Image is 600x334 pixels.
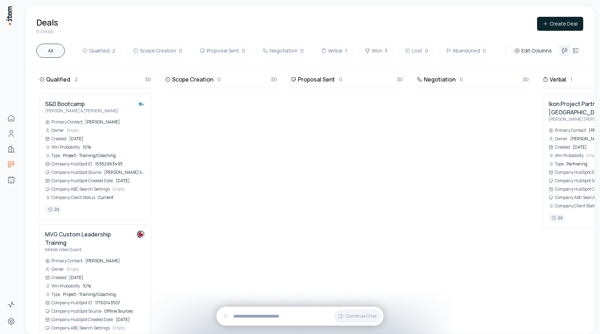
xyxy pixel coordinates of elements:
h3: Negotiation [424,75,456,84]
span: 2d [45,206,62,213]
div: Company ABC Search Settings [45,186,110,192]
span: $0 [523,76,529,83]
span: 1 [345,47,347,54]
div: Primary Contact [549,128,586,133]
p: 2 [74,76,78,83]
div: Win Probability [45,144,80,150]
span: Empty [67,128,145,133]
button: Negotiation0 [257,44,309,58]
span: Empty [67,267,145,272]
div: Company HubSpot Source [45,308,101,314]
span: Offline Sources [104,308,145,314]
span: 0 [483,47,486,54]
span: [PERSON_NAME] [85,258,145,264]
span: $0 [271,76,277,83]
div: Company HubSpot Created Date [45,178,113,184]
span: [PERSON_NAME] [85,119,145,125]
span: Project - Training/Coaching [63,153,145,158]
div: Company HubSpot ID [549,170,596,175]
span: 0 [425,47,428,54]
button: Won3 [359,44,393,58]
span: 17760143507 [95,300,145,306]
a: Agents [4,173,18,187]
h1: Deals [36,17,58,28]
button: Edit Columns [512,46,555,56]
div: Primary Contact [45,258,83,264]
span: [DATE] [116,317,145,322]
div: Primary Contact [45,119,83,125]
p: 6 Deals [36,28,58,35]
span: 0 [179,47,182,54]
div: Owner [45,267,64,272]
button: Proposal Sent0 [194,44,251,58]
button: Verbal1 [315,44,353,58]
span: Empty [113,325,145,331]
h3: Scope Creation [172,75,213,84]
h4: S&D Bootcamp [45,100,119,108]
span: [DATE] [116,178,145,184]
div: Company ABC Search Settings [45,325,110,331]
span: Current [98,195,145,200]
span: $0 [397,76,403,83]
div: Company HubSpot Created Date [45,317,113,322]
div: Created [549,144,570,150]
span: 0 [242,47,245,54]
span: [DATE] [69,275,145,280]
p: 0 [339,76,342,83]
div: Owner [45,128,64,133]
span: $0 [145,76,151,83]
a: S&D Bootcamp[PERSON_NAME] & [PERSON_NAME]Shapiro & DuncanPrimary Contact[PERSON_NAME]OwnerEmptyCr... [45,100,145,214]
p: [PERSON_NAME] & [PERSON_NAME] [45,108,119,114]
button: All [36,44,65,58]
div: Created [45,275,66,280]
button: Scope Creation0 [127,44,188,58]
button: Abandoned0 [440,44,492,58]
span: 3 [385,47,387,54]
a: Settings [4,314,18,328]
div: Company Client Status [45,195,95,200]
span: [PERSON_NAME]'s LinkedIn [104,170,145,175]
button: Continue Chat [334,310,381,323]
div: Win Probability [549,153,584,158]
div: Company HubSpot Source [45,170,101,175]
div: Company Client Status [549,203,599,209]
a: Activity [4,298,18,312]
h3: Proposal Sent [298,75,335,84]
button: Lost0 [399,44,434,58]
div: Company HubSpot ID [45,300,92,306]
a: Deals [4,157,18,171]
span: 0 [300,47,303,54]
div: S&D Bootcamp[PERSON_NAME] & [PERSON_NAME]Shapiro & DuncanPrimary Contact[PERSON_NAME]OwnerEmptyCr... [39,94,151,220]
span: Continue Chat [346,313,377,319]
button: 2d [45,206,62,214]
div: Company HubSpot ID [45,161,92,167]
img: Item Brain Logo [6,6,13,26]
a: Home [4,111,18,125]
a: People [4,127,18,141]
div: Type [45,153,60,158]
div: Continue Chat [216,307,384,326]
div: Win Probability [45,283,80,289]
h3: Verbal [550,75,566,84]
span: 2d [549,214,565,221]
div: Type [549,161,564,167]
div: Type [45,292,60,297]
span: Edit Columns [521,47,552,54]
h4: MVG Custom Leadership Training [45,230,131,247]
span: Project - Training/Coaching [63,292,145,297]
span: Empty [113,186,145,192]
div: Created [45,136,66,142]
p: Mobile Video Guard [45,247,131,253]
img: Shapiro & Duncan [137,100,145,108]
span: 10% [83,283,145,289]
span: 10% [83,144,145,150]
img: Mobile Video Guard [137,230,145,239]
button: Qualified2 [76,44,121,58]
span: 15382963495 [95,161,145,167]
div: Owner [549,136,567,142]
p: 0 [217,76,221,83]
button: Create Deal [537,17,583,31]
span: [DATE] [69,136,145,142]
button: 2d [549,214,565,222]
a: Companies [4,142,18,156]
